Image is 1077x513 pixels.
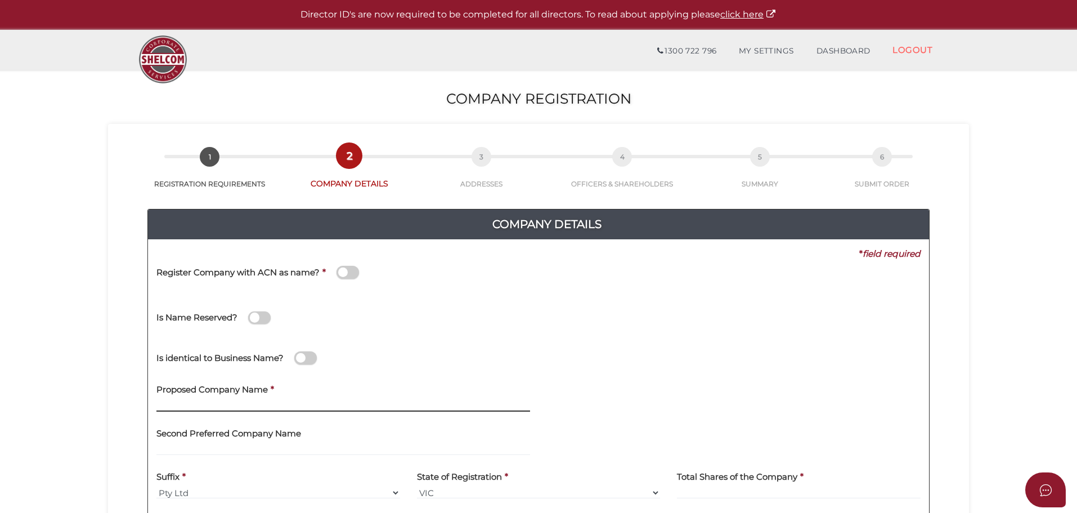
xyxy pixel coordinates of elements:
[612,147,632,167] span: 4
[872,147,892,167] span: 6
[646,40,728,63] a: 1300 722 796
[284,158,416,189] a: 2COMPANY DETAILS
[339,146,359,166] span: 2
[156,354,284,363] h4: Is identical to Business Name?
[415,159,548,189] a: 3ADDRESSES
[863,248,921,259] i: field required
[156,268,320,278] h4: Register Company with ACN as name?
[548,159,697,189] a: 4OFFICERS & SHAREHOLDERS
[805,40,882,63] a: DASHBOARD
[156,215,937,233] h4: Company Details
[200,147,219,167] span: 1
[156,472,179,482] h4: Suffix
[156,313,237,323] h4: Is Name Reserved?
[156,385,268,395] h4: Proposed Company Name
[720,9,777,20] a: click here
[728,40,805,63] a: MY SETTINGS
[472,147,491,167] span: 3
[881,38,944,61] a: LOGOUT
[677,472,797,482] h4: Total Shares of the Company
[156,429,301,439] h4: Second Preferred Company Name
[417,472,502,482] h4: State of Registration
[133,30,192,89] img: Logo
[697,159,824,189] a: 5SUMMARY
[1025,472,1066,507] button: Open asap
[750,147,770,167] span: 5
[28,8,1049,21] p: Director ID's are now required to be completed for all directors. To read about applying please
[136,159,284,189] a: 1REGISTRATION REQUIREMENTS
[824,159,941,189] a: 6SUBMIT ORDER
